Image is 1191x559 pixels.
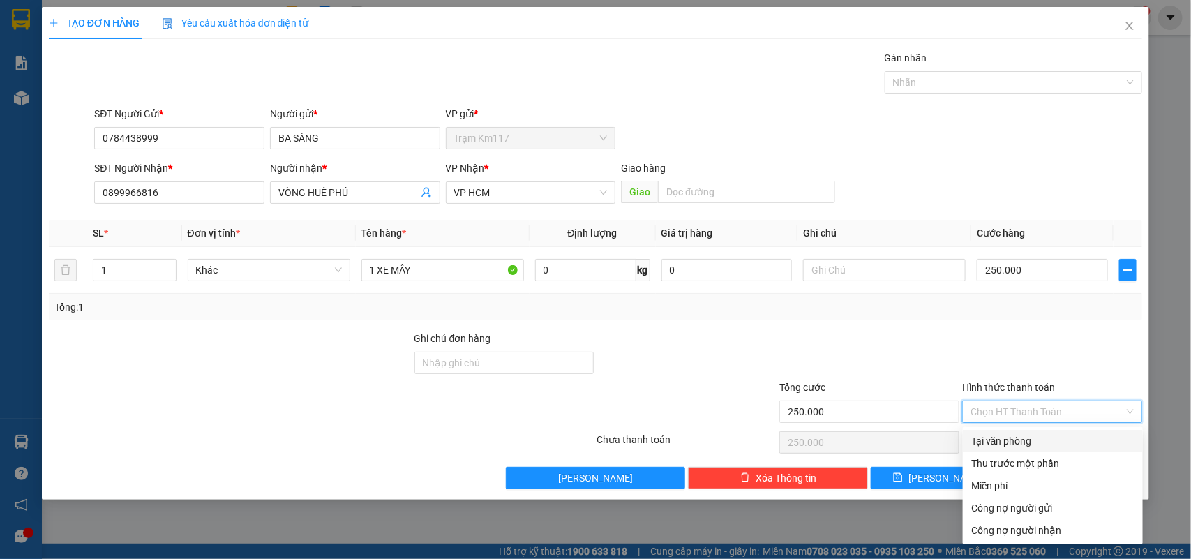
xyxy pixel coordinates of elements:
div: SĐT Người Nhận [94,161,264,176]
span: TẠO ĐƠN HÀNG [49,17,140,29]
div: Tại văn phòng [971,433,1134,449]
div: SĐT Người Gửi [94,106,264,121]
span: save [893,472,903,484]
th: Ghi chú [797,220,971,247]
span: close [1124,20,1135,31]
span: Số 170 [PERSON_NAME], P8, Q11, [GEOGRAPHIC_DATA][PERSON_NAME] [106,74,197,108]
input: Dọc đường [658,181,835,203]
input: Ghi Chú [803,259,966,281]
div: Cước gửi hàng sẽ được ghi vào công nợ của người nhận [963,519,1143,542]
div: Công nợ người nhận [971,523,1134,538]
span: Giao hàng [621,163,666,174]
button: Close [1110,7,1149,46]
span: Tên hàng [361,228,407,239]
span: VP Nhận: [106,57,139,66]
label: Hình thức thanh toán [962,382,1055,393]
span: Khác [196,260,342,281]
span: delete [740,472,750,484]
span: Định lượng [568,228,617,239]
button: plus [1119,259,1137,281]
span: kg [636,259,650,281]
input: 0 [661,259,793,281]
span: plus [49,18,59,28]
button: [PERSON_NAME] [506,467,686,489]
div: Chưa thanh toán [596,432,779,456]
span: user-add [421,187,432,198]
strong: (NHÀ XE [GEOGRAPHIC_DATA]) [61,25,193,36]
strong: HCM - ĐỊNH QUÁN - PHƯƠNG LÂM [65,38,188,47]
span: plus [1120,264,1136,276]
button: deleteXóa Thông tin [688,467,868,489]
input: Ghi chú đơn hàng [414,352,594,374]
strong: NHÀ XE THUẬN HƯƠNG [53,8,200,23]
span: Trạm Km117 [32,57,77,66]
span: Yêu cầu xuất hóa đơn điện tử [162,17,309,29]
span: Giao [621,181,658,203]
span: Cước hàng [977,228,1025,239]
span: Tổng cước [779,382,825,393]
span: Giá trị hàng [661,228,713,239]
button: delete [54,259,77,281]
div: Miễn phí [971,478,1134,493]
div: Cước gửi hàng sẽ được ghi vào công nợ của người gửi [963,497,1143,519]
div: Thu trước một phần [971,456,1134,471]
span: Trạm Km117 [454,128,608,149]
label: Gán nhãn [885,52,927,64]
span: [STREET_ADDRESS] [6,87,80,95]
span: VP Nhận [446,163,485,174]
span: VP HCM [454,182,608,203]
span: SL [93,228,104,239]
div: Người nhận [270,161,440,176]
span: [PERSON_NAME] [908,470,983,486]
button: save[PERSON_NAME] [871,467,1005,489]
span: [PERSON_NAME] [558,470,633,486]
label: Ghi chú đơn hàng [414,333,491,344]
input: VD: Bàn, Ghế [361,259,524,281]
span: VP Gửi: [6,57,32,66]
span: VP HCM [138,57,167,66]
img: logo [9,10,44,45]
span: Xóa Thông tin [756,470,816,486]
div: Tổng: 1 [54,299,460,315]
img: icon [162,18,173,29]
div: Người gửi [270,106,440,121]
span: Đơn vị tính [188,228,240,239]
div: Công nợ người gửi [971,500,1134,516]
div: VP gửi [446,106,616,121]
